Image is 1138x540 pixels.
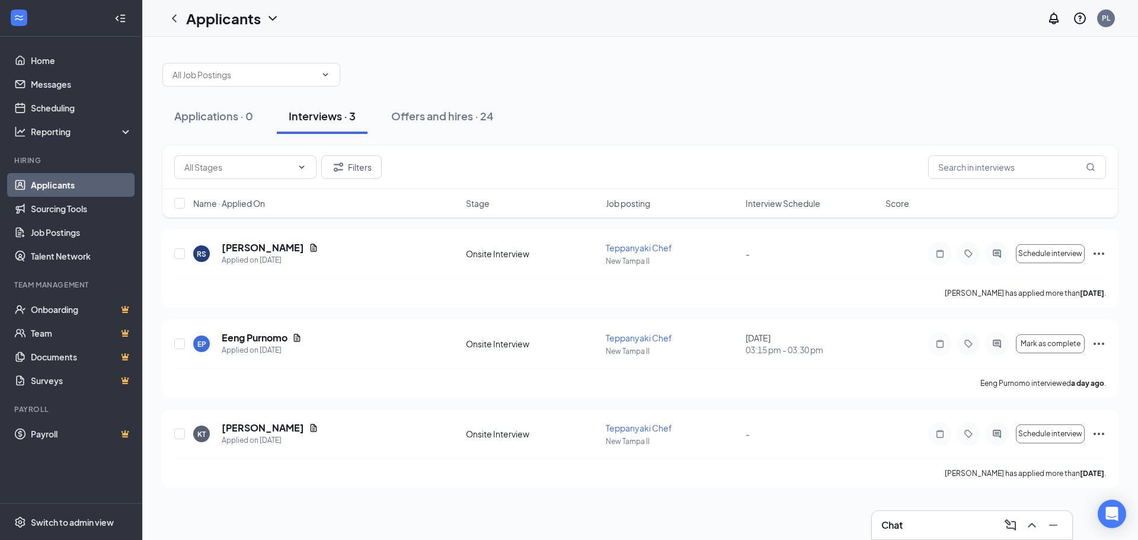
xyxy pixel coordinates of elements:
span: Teppanyaki Chef [606,423,672,433]
span: Mark as complete [1021,340,1081,348]
svg: Tag [961,249,976,258]
svg: Notifications [1047,11,1061,25]
svg: Document [292,333,302,343]
svg: ChevronDown [297,162,306,172]
svg: ActiveChat [990,429,1004,439]
div: Onsite Interview [466,248,599,260]
svg: MagnifyingGlass [1086,162,1095,172]
span: 03:15 pm - 03:30 pm [746,344,878,356]
p: New Tampa II [606,436,739,446]
svg: ActiveChat [990,339,1004,349]
div: Payroll [14,404,130,414]
button: Schedule interview [1016,424,1085,443]
h3: Chat [881,519,903,532]
svg: Note [933,339,947,349]
a: Applicants [31,173,132,197]
svg: QuestionInfo [1073,11,1087,25]
button: ComposeMessage [1001,516,1020,535]
p: New Tampa II [606,256,739,266]
div: KT [197,429,206,439]
a: Home [31,49,132,72]
div: Switch to admin view [31,516,114,528]
div: Applied on [DATE] [222,254,318,266]
svg: Ellipses [1092,247,1106,261]
p: Eeng Purnomo interviewed . [980,378,1106,388]
div: Offers and hires · 24 [391,108,494,123]
div: Interviews · 3 [289,108,356,123]
button: Schedule interview [1016,244,1085,263]
span: - [746,248,750,259]
a: Messages [31,72,132,96]
b: a day ago [1071,379,1104,388]
h5: [PERSON_NAME] [222,421,304,434]
svg: Note [933,429,947,439]
a: SurveysCrown [31,369,132,392]
div: PL [1102,13,1110,23]
svg: Minimize [1046,518,1060,532]
svg: ChevronDown [266,11,280,25]
input: All Stages [184,161,292,174]
svg: ChevronUp [1025,518,1039,532]
svg: Filter [331,160,346,174]
h1: Applicants [186,8,261,28]
div: [DATE] [746,332,878,356]
a: PayrollCrown [31,422,132,446]
button: Mark as complete [1016,334,1085,353]
svg: ActiveChat [990,249,1004,258]
p: [PERSON_NAME] has applied more than . [945,288,1106,298]
svg: ComposeMessage [1003,518,1018,532]
div: RS [197,249,206,259]
div: Reporting [31,126,133,138]
span: Teppanyaki Chef [606,333,672,343]
svg: Document [309,243,318,253]
div: Open Intercom Messenger [1098,500,1126,528]
span: Schedule interview [1018,430,1082,438]
div: Onsite Interview [466,338,599,350]
svg: Collapse [114,12,126,24]
svg: Ellipses [1092,427,1106,441]
svg: Tag [961,339,976,349]
div: Onsite Interview [466,428,599,440]
svg: Settings [14,516,26,528]
svg: Analysis [14,126,26,138]
span: Stage [466,197,490,209]
div: Applied on [DATE] [222,434,318,446]
a: Sourcing Tools [31,197,132,221]
a: OnboardingCrown [31,298,132,321]
a: Job Postings [31,221,132,244]
svg: Note [933,249,947,258]
span: Interview Schedule [746,197,820,209]
svg: Document [309,423,318,433]
a: DocumentsCrown [31,345,132,369]
button: Filter Filters [321,155,382,179]
svg: Tag [961,429,976,439]
p: New Tampa II [606,346,739,356]
svg: ChevronDown [321,70,330,79]
b: [DATE] [1080,289,1104,298]
span: Schedule interview [1018,250,1082,258]
h5: Eeng Purnomo [222,331,287,344]
input: Search in interviews [928,155,1106,179]
input: All Job Postings [172,68,316,81]
button: Minimize [1044,516,1063,535]
div: Team Management [14,280,130,290]
b: [DATE] [1080,469,1104,478]
div: Applications · 0 [174,108,253,123]
span: - [746,429,750,439]
div: Applied on [DATE] [222,344,302,356]
div: Hiring [14,155,130,165]
svg: WorkstreamLogo [13,12,25,24]
a: Talent Network [31,244,132,268]
div: EP [197,339,206,349]
p: [PERSON_NAME] has applied more than . [945,468,1106,478]
span: Score [886,197,909,209]
svg: ChevronLeft [167,11,181,25]
a: TeamCrown [31,321,132,345]
a: Scheduling [31,96,132,120]
span: Name · Applied On [193,197,265,209]
span: Job posting [606,197,650,209]
h5: [PERSON_NAME] [222,241,304,254]
svg: Ellipses [1092,337,1106,351]
span: Teppanyaki Chef [606,242,672,253]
